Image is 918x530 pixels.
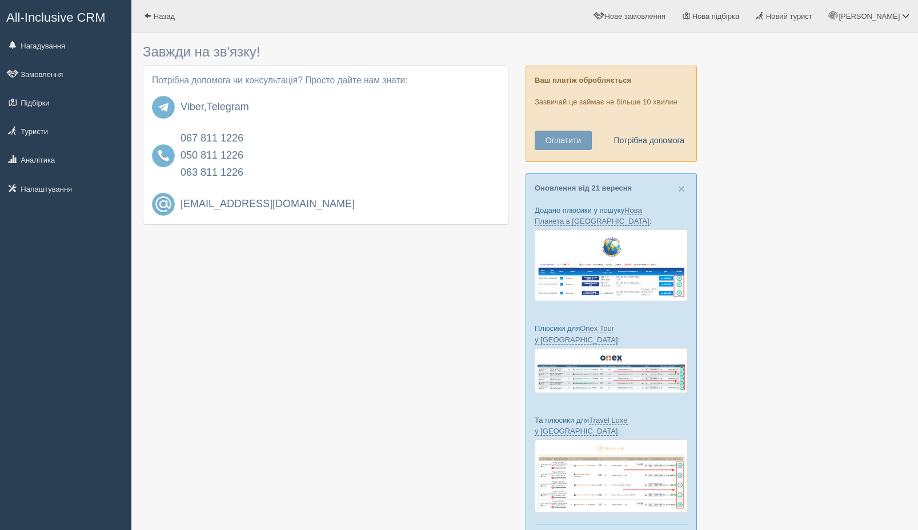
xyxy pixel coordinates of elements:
a: All-Inclusive CRM [1,1,131,32]
a: Travel Luxe у [GEOGRAPHIC_DATA] [535,416,628,436]
h3: Завжди на зв'язку! [143,44,508,59]
button: Close [678,183,685,195]
img: new-planet-%D0%BF%D1%96%D0%B4%D0%B1%D1%96%D1%80%D0%BA%D0%B0-%D1%81%D1%80%D0%BC-%D0%B4%D0%BB%D1%8F... [535,229,688,301]
span: All-Inclusive CRM [6,10,106,25]
button: Оплатити [535,131,592,150]
img: telegram.svg [152,96,175,119]
a: Telegram [207,101,249,112]
p: Потрібна допомога чи консультація? Просто дайте нам знати: [152,74,499,87]
a: Viber [181,101,204,112]
a: 063 811 1226 [181,167,243,178]
span: [PERSON_NAME] [839,12,900,21]
a: Нова Планета в [GEOGRAPHIC_DATA] [535,206,650,226]
p: Додано плюсики у пошуку : [535,205,688,226]
img: travel-luxe-%D0%BF%D0%BE%D0%B4%D0%B1%D0%BE%D1%80%D0%BA%D0%B0-%D1%81%D1%80%D0%BC-%D0%B4%D0%BB%D1%8... [535,439,688,513]
img: phone-1055012.svg [152,144,175,167]
a: 067 811 1226 [181,132,243,144]
a: [EMAIL_ADDRESS][DOMAIN_NAME] [181,199,499,210]
span: Новий турист [766,12,812,21]
span: Нове замовлення [605,12,666,21]
div: Зазвичай це займає не більше 10 хвилин [526,66,697,162]
span: Нова підбірка [692,12,740,21]
span: × [678,182,685,195]
b: Ваш платіж обробляється [535,76,631,84]
a: Потрібна допомога [606,131,685,150]
h4: , [181,102,499,113]
span: Назад [154,12,175,21]
a: Оновлення від 21 вересня [535,184,632,192]
a: Onex Tour у [GEOGRAPHIC_DATA] [535,324,618,344]
img: email.svg [152,193,175,216]
a: 050 811 1226 [181,149,243,161]
p: Та плюсики для : [535,415,688,436]
img: onex-tour-proposal-crm-for-travel-agency.png [535,348,688,393]
p: Плюсики для : [535,323,688,345]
